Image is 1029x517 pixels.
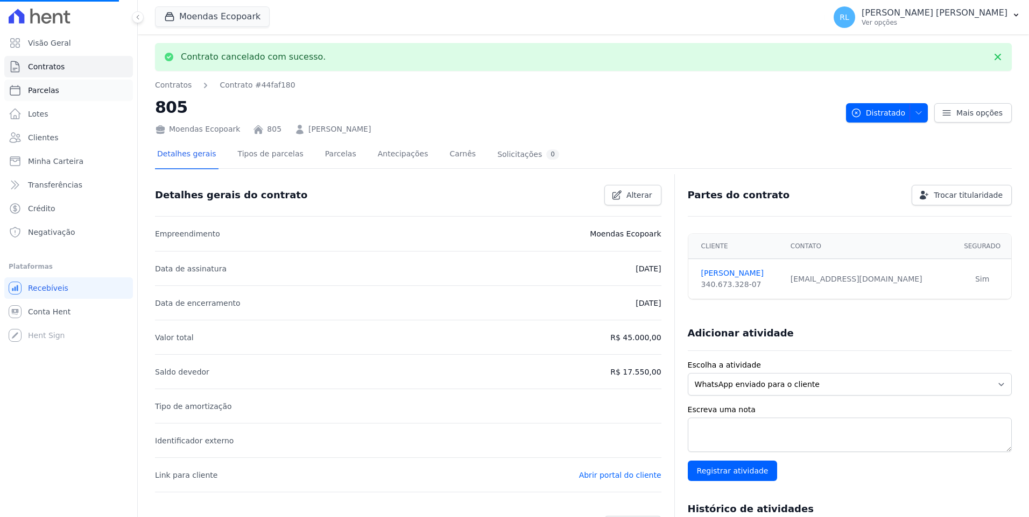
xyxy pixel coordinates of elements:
p: R$ 17.550,00 [610,365,661,378]
p: Valor total [155,331,194,344]
div: [EMAIL_ADDRESS][DOMAIN_NAME] [791,274,947,285]
a: Lotes [4,103,133,125]
th: Segurado [953,234,1011,259]
span: Conta Hent [28,306,71,317]
p: Moendas Ecopoark [590,227,661,240]
span: Distratado [851,103,905,123]
a: Mais opções [934,103,1012,123]
a: Parcelas [4,80,133,101]
p: Data de assinatura [155,262,227,275]
span: RL [840,13,849,21]
button: Distratado [846,103,928,123]
span: Recebíveis [28,283,68,293]
div: 0 [546,149,559,160]
label: Escolha a atividade [688,360,1012,371]
p: [DATE] [636,262,661,275]
a: Contrato #44faf180 [220,80,295,91]
a: Minha Carteira [4,150,133,172]
h2: 805 [155,95,837,119]
a: Parcelas [323,141,358,169]
span: Mais opções [956,107,1003,118]
a: Alterar [604,185,661,205]
span: Lotes [28,109,48,119]
p: Link para cliente [155,469,217,482]
a: Negativação [4,221,133,243]
h3: Histórico de atividades [688,502,814,515]
nav: Breadcrumb [155,80,837,91]
span: Transferências [28,179,82,190]
h3: Partes do contrato [688,189,790,202]
div: Solicitações [497,149,559,160]
span: Alterar [626,190,652,200]
a: Carnês [447,141,478,169]
p: Data de encerramento [155,297,241,310]
span: Minha Carteira [28,156,83,167]
a: Antecipações [376,141,431,169]
h3: Adicionar atividade [688,327,794,340]
a: Conta Hent [4,301,133,322]
span: Parcelas [28,85,59,96]
input: Registrar atividade [688,461,778,481]
button: RL [PERSON_NAME] [PERSON_NAME] Ver opções [825,2,1029,32]
a: Visão Geral [4,32,133,54]
div: Plataformas [9,260,129,273]
a: Trocar titularidade [912,185,1012,205]
p: Empreendimento [155,227,220,240]
td: Sim [953,259,1011,299]
a: Solicitações0 [495,141,561,169]
p: Identificador externo [155,434,234,447]
p: Ver opções [862,18,1007,27]
th: Cliente [688,234,784,259]
p: Saldo devedor [155,365,209,378]
span: Clientes [28,132,58,143]
a: [PERSON_NAME] [701,268,778,279]
span: Crédito [28,203,55,214]
label: Escreva uma nota [688,404,1012,415]
a: Clientes [4,127,133,148]
button: Moendas Ecopoark [155,6,270,27]
h3: Detalhes gerais do contrato [155,189,307,202]
span: Contratos [28,61,65,72]
span: Negativação [28,227,75,238]
p: [DATE] [636,297,661,310]
a: Tipos de parcelas [236,141,306,169]
a: Transferências [4,174,133,196]
a: Recebíveis [4,277,133,299]
span: Visão Geral [28,38,71,48]
nav: Breadcrumb [155,80,295,91]
p: [PERSON_NAME] [PERSON_NAME] [862,8,1007,18]
p: Tipo de amortização [155,400,232,413]
div: Moendas Ecopoark [155,124,240,135]
p: R$ 45.000,00 [610,331,661,344]
a: Detalhes gerais [155,141,219,169]
a: Contratos [4,56,133,77]
p: Contrato cancelado com sucesso. [181,52,326,62]
div: 340.673.328-07 [701,279,778,290]
a: Abrir portal do cliente [579,471,661,479]
th: Contato [784,234,954,259]
a: Crédito [4,198,133,219]
a: [PERSON_NAME] [308,124,371,135]
a: 805 [267,124,281,135]
span: Trocar titularidade [934,190,1003,200]
a: Contratos [155,80,192,91]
